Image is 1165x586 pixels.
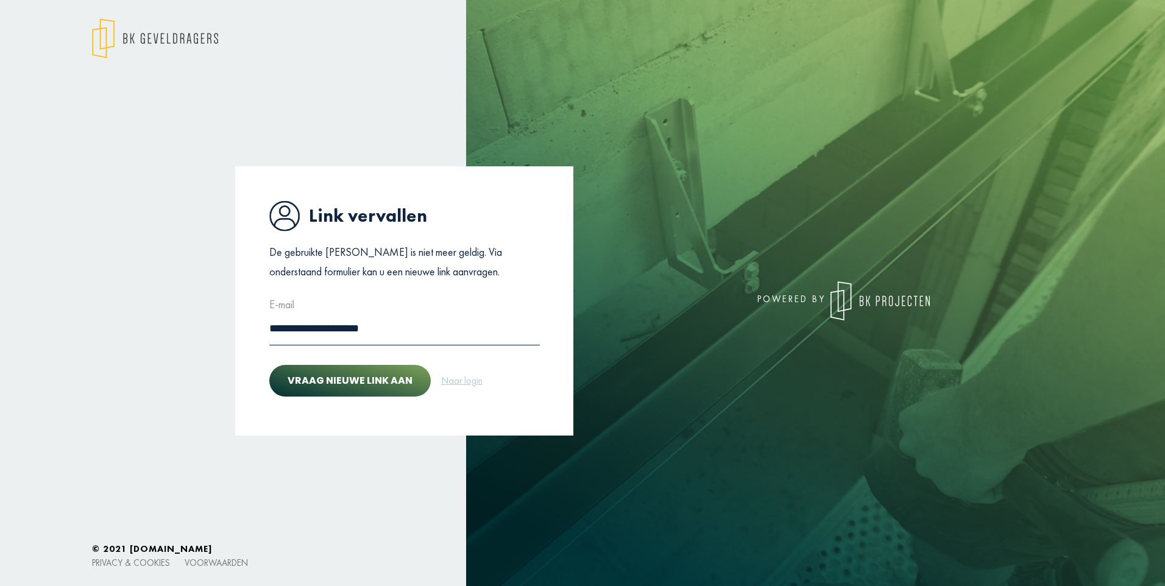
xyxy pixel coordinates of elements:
a: Voorwaarden [185,557,248,568]
a: Naar login [441,373,483,389]
h1: Link vervallen [269,200,540,231]
div: powered by [592,281,930,320]
h6: © 2021 [DOMAIN_NAME] [92,543,1073,554]
a: Privacy & cookies [92,557,170,568]
img: logo [92,18,218,58]
p: De gebruikte [PERSON_NAME] is niet meer geldig. Via onderstaand formulier kan u een nieuwe link a... [269,242,540,282]
img: icon [269,200,300,231]
button: Vraag nieuwe link aan [269,365,431,397]
img: logo [830,281,930,320]
label: E-mail [269,295,294,314]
